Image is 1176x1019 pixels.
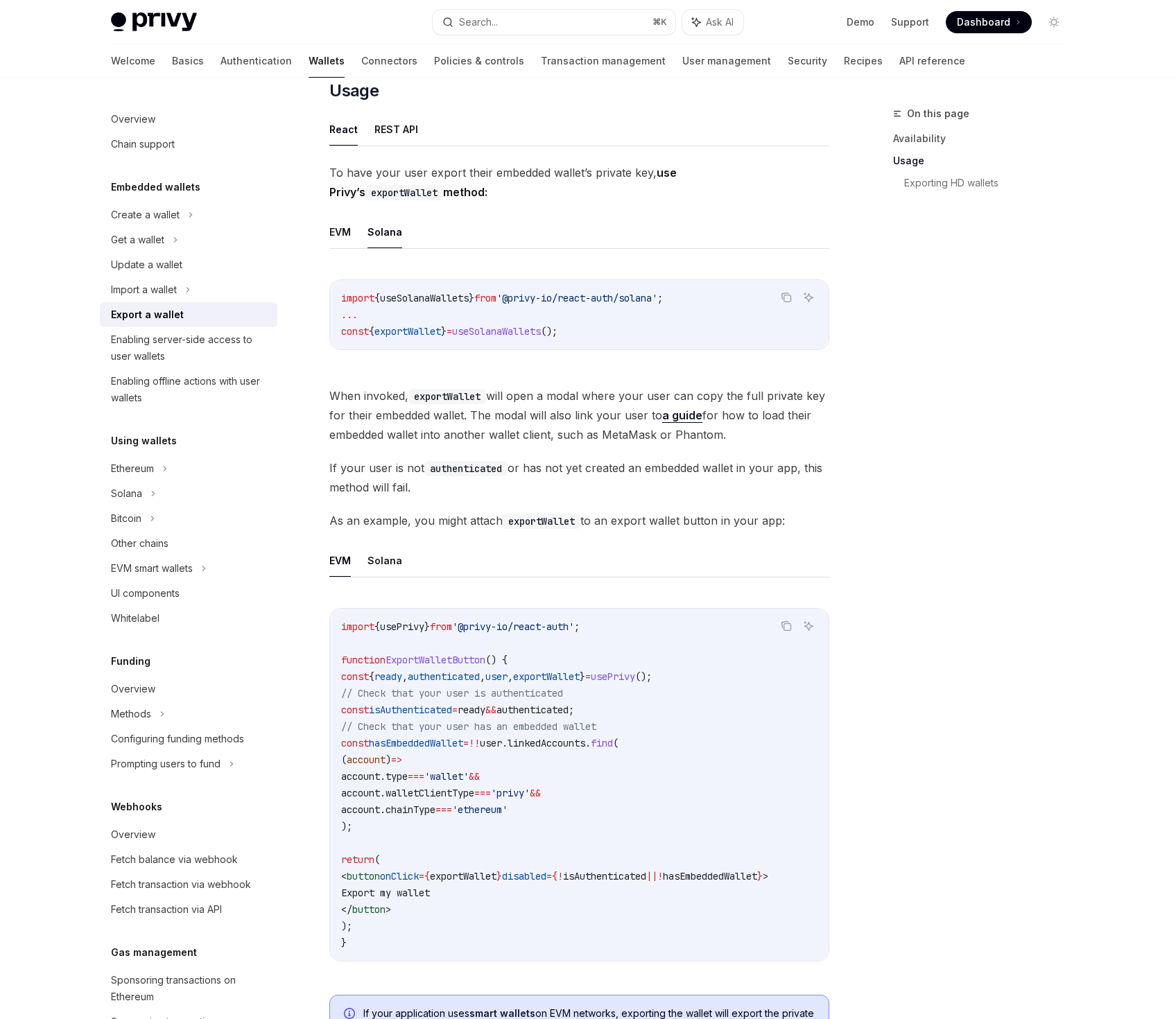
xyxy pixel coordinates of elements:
[480,670,485,683] span: ,
[657,870,663,882] span: !
[100,132,277,157] a: Chain support
[111,560,193,577] div: EVM smart wallets
[111,232,164,248] div: Get a wallet
[347,870,380,882] span: button
[402,670,408,683] span: ,
[441,325,447,338] span: }
[380,787,386,799] span: .
[452,325,541,338] span: useSolanaWallets
[341,770,380,783] span: account
[541,44,666,78] a: Transaction management
[474,787,491,799] span: ===
[341,754,347,766] span: (
[585,737,591,749] span: .
[844,44,883,78] a: Recipes
[341,937,347,949] span: }
[380,803,386,816] span: .
[220,44,292,78] a: Authentication
[374,670,402,683] span: ready
[508,737,585,749] span: linkedAccounts
[957,15,1010,29] span: Dashboard
[100,677,277,702] a: Overview
[469,292,474,304] span: }
[365,185,443,200] code: exportWallet
[329,163,829,202] span: To have your user export their embedded wallet’s private key,
[496,292,657,304] span: '@privy-io/react-auth/solana'
[100,968,277,1009] a: Sponsoring transactions on Ethereum
[452,803,508,816] span: 'ethereum'
[100,327,277,369] a: Enabling server-side access to user wallets
[309,44,345,78] a: Wallets
[430,620,452,633] span: from
[380,292,469,304] span: useSolanaWallets
[111,256,182,273] div: Update a wallet
[662,408,702,423] a: a guide
[100,581,277,606] a: UI components
[635,670,652,683] span: ();
[613,737,619,749] span: (
[893,128,1076,150] a: Availability
[111,306,184,323] div: Export a wallet
[374,325,441,338] span: exportWallet
[100,302,277,327] a: Export a wallet
[100,872,277,897] a: Fetch transaction via webhook
[329,458,829,497] span: If your user is not or has not yet created an embedded wallet in your app, this method will fail.
[329,544,351,577] button: EVM
[552,870,557,882] span: {
[380,620,424,633] span: usePrivy
[452,704,458,716] span: =
[111,111,155,128] div: Overview
[369,737,463,749] span: hasEmbeddedWallet
[646,870,657,882] span: ||
[502,737,508,749] span: .
[458,704,485,716] span: ready
[502,870,546,882] span: disabled
[569,704,574,716] span: ;
[111,373,269,406] div: Enabling offline actions with user wallets
[329,166,677,199] strong: use Privy’s method:
[369,704,452,716] span: isAuthenticated
[341,787,380,799] span: account
[763,870,768,882] span: >
[341,720,596,733] span: // Check that your user has an embedded wallet
[329,113,358,146] button: React
[777,288,795,306] button: Copy the contents from the code block
[386,770,408,783] span: type
[434,44,524,78] a: Policies & controls
[574,620,580,633] span: ;
[341,308,358,321] span: ...
[585,670,591,683] span: =
[111,653,150,670] h5: Funding
[374,292,380,304] span: {
[799,617,818,635] button: Ask AI
[530,787,541,799] span: &&
[111,681,155,697] div: Overview
[369,325,374,338] span: {
[100,252,277,277] a: Update a wallet
[111,207,180,223] div: Create a wallet
[100,847,277,872] a: Fetch balance via webhook
[386,654,485,666] span: ExportWalletButton
[777,617,795,635] button: Copy the contents from the code block
[480,737,502,749] span: user
[380,770,386,783] span: .
[341,820,352,833] span: );
[111,610,159,627] div: Whitelabel
[430,870,496,882] span: exportWallet
[329,80,379,102] span: Usage
[459,14,498,31] div: Search...
[891,15,929,29] a: Support
[491,787,530,799] span: 'privy'
[111,485,142,502] div: Solana
[111,585,180,602] div: UI components
[341,803,380,816] span: account
[386,903,391,916] span: >
[111,851,238,868] div: Fetch balance via webhook
[341,670,369,683] span: const
[367,216,402,248] button: Solana
[799,288,818,306] button: Ask AI
[485,654,508,666] span: () {
[408,389,486,404] code: exportWallet
[391,754,402,766] span: =>
[341,704,369,716] span: const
